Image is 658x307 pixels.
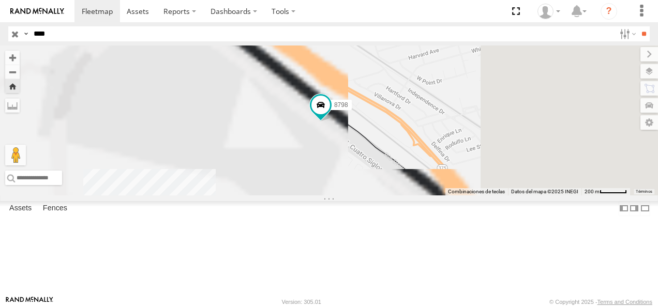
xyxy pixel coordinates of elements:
[636,190,652,194] a: Términos
[10,8,64,15] img: rand-logo.svg
[4,201,37,216] label: Assets
[616,26,638,41] label: Search Filter Options
[334,101,348,109] span: 8798
[6,297,53,307] a: Visit our Website
[597,299,652,305] a: Terms and Conditions
[511,189,578,194] span: Datos del mapa ©2025 INEGI
[5,98,20,113] label: Measure
[5,145,26,165] button: Arrastra al hombrecito al mapa para abrir Street View
[581,188,630,195] button: Escala del mapa: 200 m por 49 píxeles
[5,51,20,65] button: Zoom in
[640,201,650,216] label: Hide Summary Table
[5,65,20,79] button: Zoom out
[640,115,658,130] label: Map Settings
[534,4,564,19] div: antonio fernandez
[585,189,600,194] span: 200 m
[629,201,639,216] label: Dock Summary Table to the Right
[22,26,30,41] label: Search Query
[282,299,321,305] div: Version: 305.01
[448,188,505,195] button: Combinaciones de teclas
[5,79,20,93] button: Zoom Home
[601,3,617,20] i: ?
[38,201,72,216] label: Fences
[549,299,652,305] div: © Copyright 2025 -
[619,201,629,216] label: Dock Summary Table to the Left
